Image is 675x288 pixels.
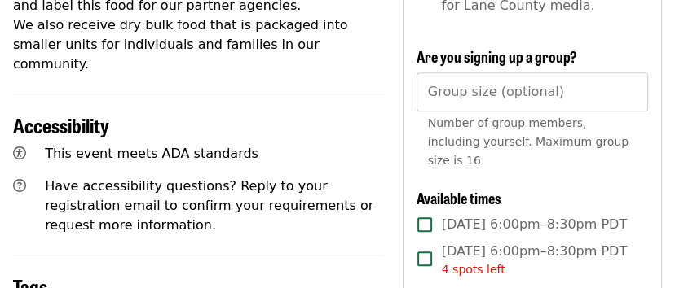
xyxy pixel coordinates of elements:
[442,263,505,276] span: 4 spots left
[13,146,26,161] i: universal-access icon
[13,111,109,139] span: Accessibility
[417,72,648,111] input: [object Object]
[428,116,629,167] span: Number of group members, including yourself. Maximum group size is 16
[45,146,258,161] span: This event meets ADA standards
[13,178,26,194] i: question-circle icon
[45,178,373,233] span: Have accessibility questions? Reply to your registration email to confirm your requirements or re...
[442,242,627,278] span: [DATE] 6:00pm–8:30pm PDT
[417,46,577,67] span: Are you signing up a group?
[417,187,501,208] span: Available times
[442,215,627,234] span: [DATE] 6:00pm–8:30pm PDT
